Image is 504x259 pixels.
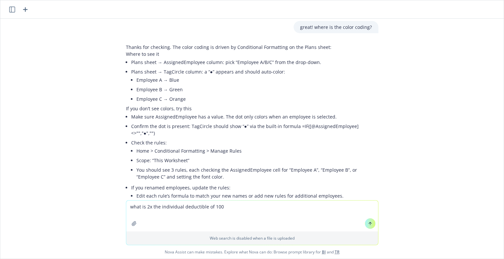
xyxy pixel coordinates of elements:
p: great! where is the color coding? [300,24,372,31]
li: If you renamed employees, update the rules: [131,183,378,202]
li: Confirm the dot is present: TagCircle should show “●” via the built-in formula =IF([@AssignedEmpl... [131,121,378,138]
a: TR [335,249,340,255]
p: Thanks for checking. The color coding is driven by Conditional Formatting on the Plans sheet: [126,44,378,51]
textarea: what is 2x the individual deductible of 100 [126,201,378,231]
li: Employee C → Orange [136,94,378,104]
li: Scope: “This Worksheet” [136,156,378,165]
p: Web search is disabled when a file is uploaded [130,235,374,241]
li: You should see 3 rules, each checking the AssignedEmployee cell for “Employee A”, “Employee B”, o... [136,165,378,182]
li: Plans sheet → TagCircle column: a “●” appears and should auto-color: [131,67,378,105]
li: Employee A → Blue [136,75,378,85]
p: If you don’t see colors, try this [126,105,378,112]
li: Home > Conditional Formatting > Manage Rules [136,146,378,156]
span: Nova Assist can make mistakes. Explore what Nova can do: Browse prompt library for and [3,245,501,259]
li: Edit each rule’s formula to match your new names or add new rules for additional employees. [136,191,378,201]
li: Employee B → Green [136,85,378,94]
a: BI [322,249,326,255]
li: Plans sheet → AssignedEmployee column: pick “Employee A/B/C” from the drop-down. [131,57,378,67]
li: Check the rules: [131,138,378,183]
li: Make sure AssignedEmployee has a value. The dot only colors when an employee is selected. [131,112,378,121]
p: Where to see it [126,51,378,57]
